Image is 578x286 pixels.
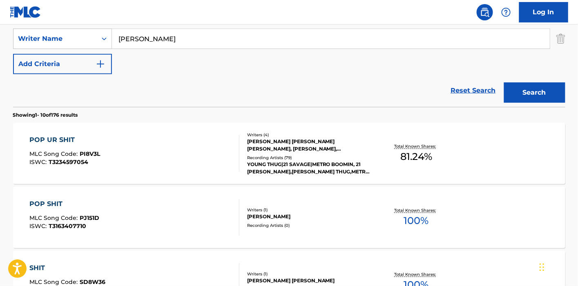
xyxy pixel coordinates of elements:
span: MLC Song Code : [29,278,80,286]
p: Total Known Shares: [395,271,438,277]
img: search [480,7,490,17]
span: PJ151D [80,214,99,222]
div: Drag [540,255,545,279]
span: T3234597054 [49,158,88,166]
span: ISWC : [29,222,49,230]
div: Writers ( 1 ) [247,271,370,277]
img: help [501,7,511,17]
div: [PERSON_NAME] [PERSON_NAME] [247,277,370,284]
div: Writers ( 4 ) [247,132,370,138]
img: 9d2ae6d4665cec9f34b9.svg [96,59,105,69]
span: 81.24 % [400,149,432,164]
div: Recording Artists ( 0 ) [247,222,370,228]
div: POP SHIT [29,199,99,209]
div: Writers ( 1 ) [247,207,370,213]
a: Reset Search [447,82,500,100]
div: Help [498,4,514,20]
div: [PERSON_NAME] [PERSON_NAME] [PERSON_NAME], [PERSON_NAME], [PERSON_NAME] [247,138,370,153]
iframe: Chat Widget [537,247,578,286]
span: ISWC : [29,158,49,166]
span: MLC Song Code : [29,150,80,157]
div: Writer Name [18,34,92,44]
span: SD8W36 [80,278,105,286]
form: Search Form [13,3,565,107]
p: Showing 1 - 10 of 176 results [13,111,78,119]
button: Add Criteria [13,54,112,74]
div: SHIT [29,263,105,273]
img: MLC Logo [10,6,41,18]
div: [PERSON_NAME] [247,213,370,220]
div: POP UR SHIT [29,135,100,145]
a: Log In [519,2,568,22]
div: YOUNG THUG|21 SAVAGE|METRO BOOMIN, 21 [PERSON_NAME],[PERSON_NAME] THUG,METRO BOOMIN, 21 [PERSON_N... [247,161,370,175]
div: Recording Artists ( 79 ) [247,155,370,161]
span: PI8V3L [80,150,100,157]
p: Total Known Shares: [395,143,438,149]
img: Delete Criterion [556,29,565,49]
a: Public Search [477,4,493,20]
span: T3163407710 [49,222,86,230]
span: 100 % [404,213,429,228]
p: Total Known Shares: [395,207,438,213]
button: Search [504,82,565,103]
span: MLC Song Code : [29,214,80,222]
a: POP SHITMLC Song Code:PJ151DISWC:T3163407710Writers (1)[PERSON_NAME]Recording Artists (0)Total Kn... [13,187,565,248]
a: POP UR SHITMLC Song Code:PI8V3LISWC:T3234597054Writers (4)[PERSON_NAME] [PERSON_NAME] [PERSON_NAM... [13,123,565,184]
